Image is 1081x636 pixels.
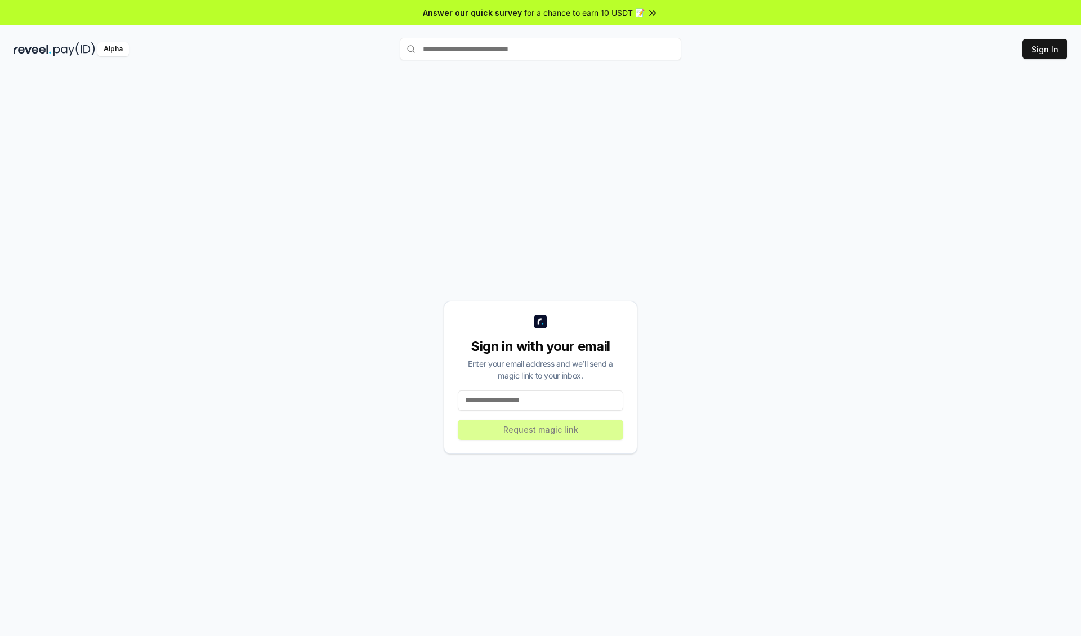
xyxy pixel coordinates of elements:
img: logo_small [534,315,547,328]
button: Sign In [1022,39,1067,59]
div: Alpha [97,42,129,56]
div: Sign in with your email [458,337,623,355]
span: Answer our quick survey [423,7,522,19]
span: for a chance to earn 10 USDT 📝 [524,7,645,19]
img: pay_id [53,42,95,56]
img: reveel_dark [14,42,51,56]
div: Enter your email address and we’ll send a magic link to your inbox. [458,358,623,381]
